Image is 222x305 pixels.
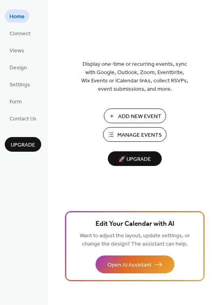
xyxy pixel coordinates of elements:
[104,109,166,123] button: Add New Event
[96,255,174,273] button: Open AI Assistant
[5,95,27,108] a: Form
[80,231,190,250] span: Want to adjust the layout, update settings, or change the design? The assistant can help.
[118,112,161,121] span: Add New Event
[5,27,35,40] a: Connect
[107,261,151,269] span: Open AI Assistant
[5,10,29,23] a: Home
[81,60,188,93] span: Display one-time or recurring events, sync with Google, Outlook, Zoom, Eventbrite, Wix Events or ...
[10,30,31,38] span: Connect
[117,131,162,139] span: Manage Events
[5,44,29,57] a: Views
[10,81,30,89] span: Settings
[5,137,41,152] button: Upgrade
[10,115,36,123] span: Contact Us
[103,127,166,142] button: Manage Events
[113,154,157,165] span: 🚀 Upgrade
[5,78,35,91] a: Settings
[10,64,27,72] span: Design
[5,112,41,125] a: Contact Us
[10,47,24,55] span: Views
[96,219,174,230] span: Edit Your Calendar with AI
[5,61,32,74] a: Design
[11,141,35,149] span: Upgrade
[108,151,162,166] button: 🚀 Upgrade
[10,98,22,106] span: Form
[10,13,25,21] span: Home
